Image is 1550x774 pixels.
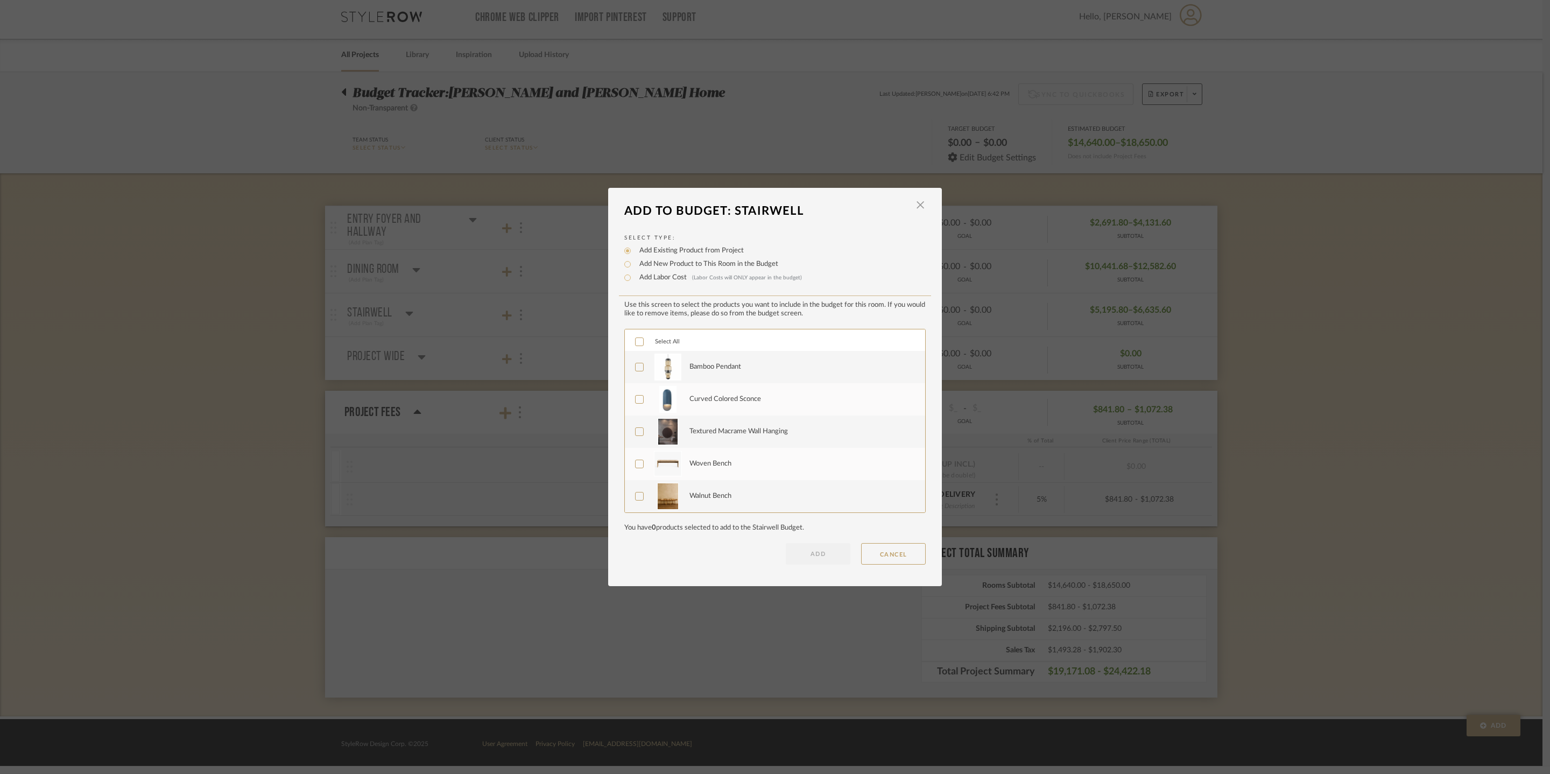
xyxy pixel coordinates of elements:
label: Add Existing Product from Project [634,245,744,256]
img: 59a08269-922b-4fed-8314-6285c0c8e527_50x50.jpg [654,451,682,476]
label: Select Type: [624,234,926,242]
img: 16d43650-acca-4086-9bd8-03905f4263ee_50x50.jpg [658,418,678,445]
div: Add To Budget: Stairwell [624,199,910,223]
button: Close [910,199,931,211]
div: Curved Colored Sconce [689,394,761,405]
div: Walnut Bench [689,491,731,502]
button: ADD [786,543,850,565]
span: 0 [652,524,656,531]
label: Add Labor Cost [634,272,802,283]
button: CANCEL [861,543,926,565]
div: Bamboo Pendant [689,362,741,372]
div: Use this screen to select the products you want to include in the budget for this room. If you wo... [624,301,926,318]
span: (Labor Costs will ONLY appear in the budget) [692,275,802,280]
img: c4914ec0-9837-45de-bcd6-307277a0b88a_50x50.jpg [659,386,677,413]
div: Woven Bench [689,459,731,469]
img: 4bf17652-b979-4e3f-a931-4b1d6060f0c1_50x50.jpg [654,354,681,381]
img: d973995a-e4b8-469e-85f0-d3a5fa72b1f0_50x50.jpg [657,483,679,510]
div: Textured Macrame Wall Hanging [689,426,788,437]
span: Select All [655,339,680,344]
label: Add New Product to This Room in the Budget [634,259,778,270]
div: You have products selected to add to the Stairwell Budget. [624,524,926,532]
